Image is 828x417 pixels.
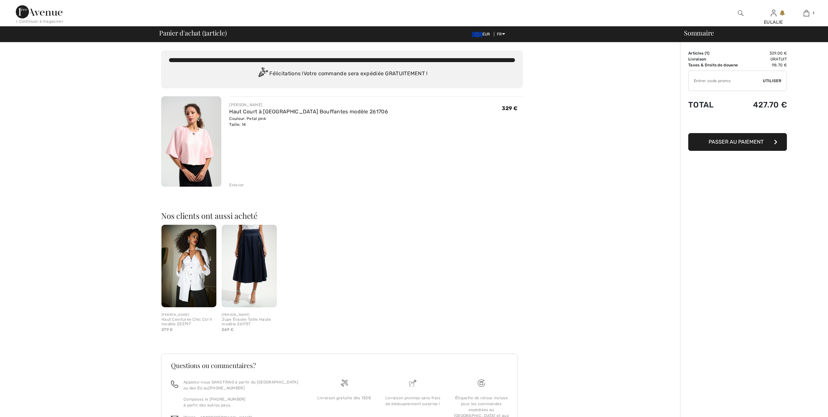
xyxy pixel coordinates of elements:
a: Se connecter [771,10,776,16]
div: Couleur: Petal pink Taille: 14 [229,116,388,127]
td: 427.70 € [747,94,787,116]
a: Haut Court à [GEOGRAPHIC_DATA] Bouffantes modèle 261706 [229,108,388,115]
td: 98.70 € [747,62,787,68]
img: Haut Court à Manches Bouffantes modèle 261706 [161,96,221,187]
td: Total [688,94,747,116]
span: 1 [706,51,708,56]
input: Code promo [689,71,763,91]
div: Jupe Évasée Taille Haute modèle 261757 [222,317,277,327]
div: < Continuer à magasiner [16,18,63,24]
img: recherche [738,9,743,17]
a: 1 [790,9,822,17]
img: Haut Ceinturée Chic Col V modèle 253797 [161,225,216,307]
td: Gratuit [747,56,787,62]
div: Sommaire [676,30,824,36]
img: Euro [472,32,482,37]
span: 1 [813,10,814,16]
p: Composez le [PHONE_NUMBER] à partir des autres pays. [183,396,302,408]
img: Livraison gratuite dès 130&#8364; [478,380,485,387]
button: Passer au paiement [688,133,787,151]
span: Passer au paiement [709,139,764,145]
img: 1ère Avenue [16,5,62,18]
h3: Questions ou commentaires? [171,362,508,369]
div: Félicitations ! Votre commande sera expédiée GRATUITEMENT ! [169,67,515,81]
div: EULALIE [757,19,790,26]
td: Livraison [688,56,747,62]
div: Enlever [229,182,244,188]
a: [PHONE_NUMBER] [208,386,245,390]
td: Taxes & Droits de douane [688,62,747,68]
img: Congratulation2.svg [256,67,269,81]
span: Panier d'achat ( article) [159,30,227,36]
span: 329 € [502,105,518,111]
span: FR [497,32,505,36]
div: [PERSON_NAME] [222,313,277,317]
img: Mes infos [771,9,776,17]
p: Appelez-nous SANS FRAIS à partir du [GEOGRAPHIC_DATA] ou des EU au [183,379,302,391]
img: Mon panier [804,9,809,17]
div: Haut Ceinturée Chic Col V modèle 253797 [161,317,216,327]
td: Articles ( ) [688,50,747,56]
span: 269 € [222,327,233,332]
iframe: PayPal [688,116,787,131]
span: 1 [204,28,206,36]
div: Livraison promise sans frais de dédouanement surprise ! [384,395,442,407]
span: 279 € [161,327,173,332]
td: 329.00 € [747,50,787,56]
img: Jupe Évasée Taille Haute modèle 261757 [222,225,277,307]
img: Livraison promise sans frais de dédouanement surprise&nbsp;! [409,380,416,387]
h2: Nos clients ont aussi acheté [161,212,523,220]
span: Utiliser [763,78,781,84]
div: [PERSON_NAME] [229,102,388,108]
span: EUR [472,32,493,36]
div: [PERSON_NAME] [161,313,216,317]
img: Livraison gratuite dès 130&#8364; [341,380,348,387]
div: Livraison gratuite dès 130€ [315,395,373,401]
img: call [171,381,178,388]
